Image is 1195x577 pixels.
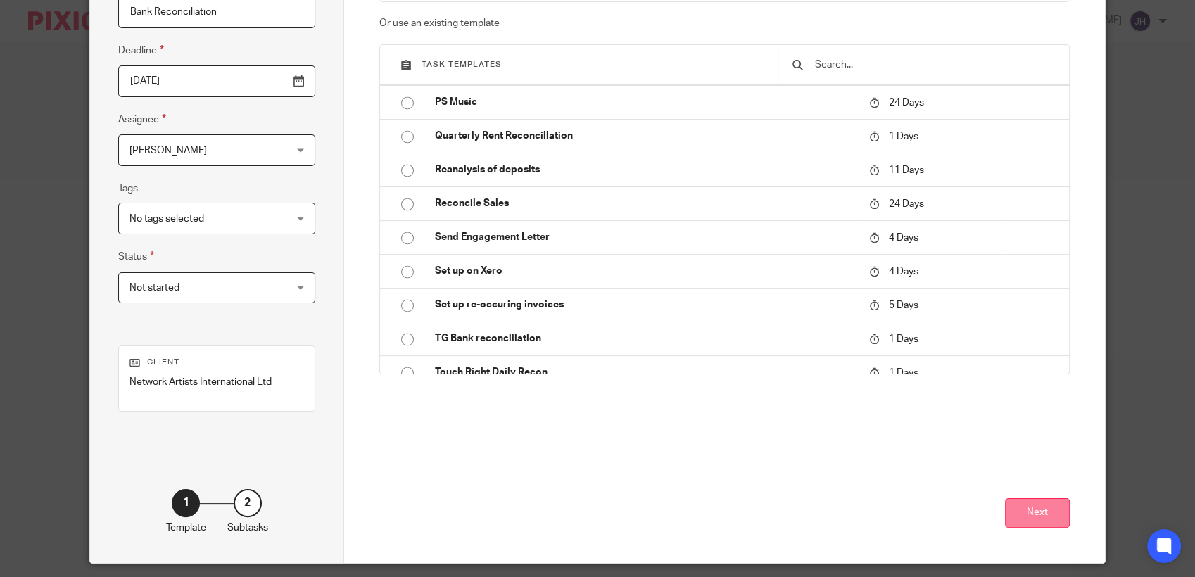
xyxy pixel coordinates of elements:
[234,489,262,517] div: 2
[889,266,918,276] span: 4 Days
[435,331,855,345] p: TG Bank reconciliation
[118,65,315,97] input: Use the arrow keys to pick a date
[129,357,303,368] p: Client
[118,111,166,127] label: Assignee
[889,367,918,377] span: 1 Days
[118,42,164,58] label: Deadline
[889,334,918,343] span: 1 Days
[435,365,855,379] p: Touch Right Daily Recon
[172,489,200,517] div: 1
[129,214,204,224] span: No tags selected
[435,298,855,312] p: Set up re-occuring invoices
[889,300,918,310] span: 5 Days
[435,230,855,244] p: Send Engagement Letter
[1005,498,1070,528] button: Next
[889,165,924,175] span: 11 Days
[889,97,924,107] span: 24 Days
[435,264,855,278] p: Set up on Xero
[129,283,179,293] span: Not started
[435,163,855,177] p: Reanalysis of deposits
[227,521,268,535] p: Subtasks
[889,198,924,208] span: 24 Days
[379,16,1070,30] p: Or use an existing template
[129,375,303,389] p: Network Artists International Ltd
[118,248,154,265] label: Status
[889,131,918,141] span: 1 Days
[118,182,138,196] label: Tags
[435,196,855,210] p: Reconcile Sales
[435,95,855,109] p: PS Music
[166,521,206,535] p: Template
[889,232,918,242] span: 4 Days
[435,129,855,143] p: Quarterly Rent Reconcillation
[129,146,207,156] span: [PERSON_NAME]
[422,61,502,68] span: Task templates
[814,57,1054,72] input: Search...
